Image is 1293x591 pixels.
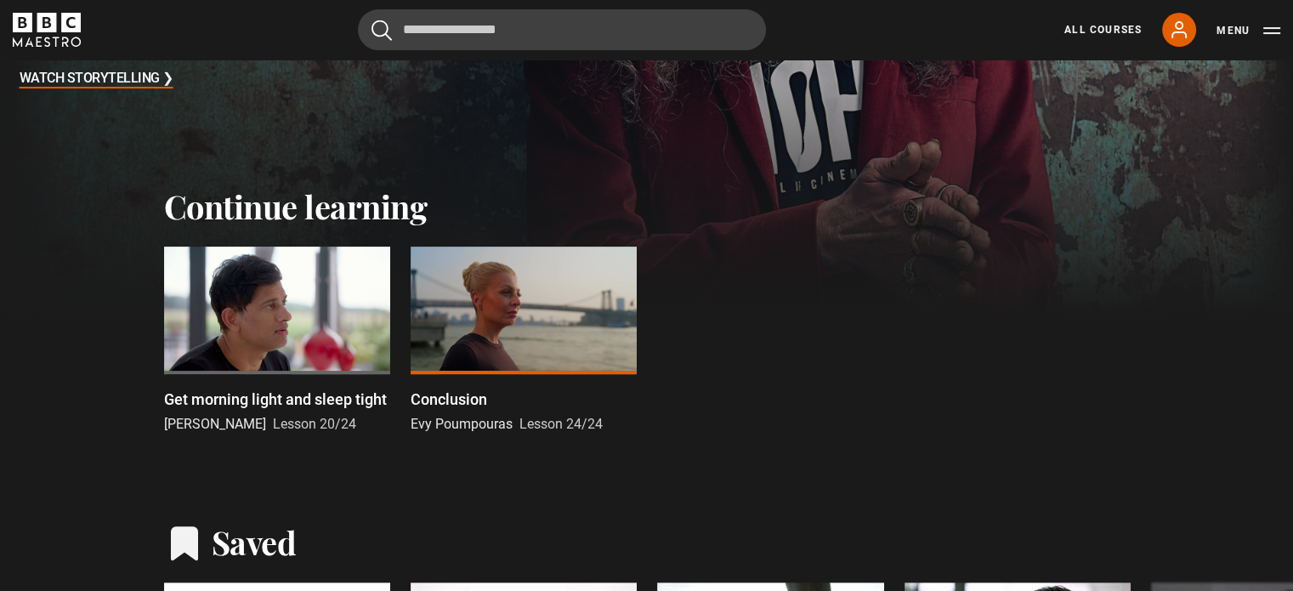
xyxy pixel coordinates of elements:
span: Lesson 24/24 [519,416,603,432]
a: Get morning light and sleep tight [PERSON_NAME] Lesson 20/24 [164,247,390,435]
h2: Saved [212,523,297,562]
a: Conclusion Evy Poumpouras Lesson 24/24 [411,247,637,435]
span: Lesson 20/24 [273,416,356,432]
p: Get morning light and sleep tight [164,388,387,411]
p: Conclusion [411,388,487,411]
span: [PERSON_NAME] [164,416,266,432]
span: Evy Poumpouras [411,416,513,432]
button: Submit the search query [371,20,392,41]
a: All Courses [1064,22,1142,37]
button: Toggle navigation [1216,22,1280,39]
h3: Watch Storytelling ❯ [20,66,173,92]
svg: BBC Maestro [13,13,81,47]
input: Search [358,9,766,50]
h2: Continue learning [164,187,1130,226]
